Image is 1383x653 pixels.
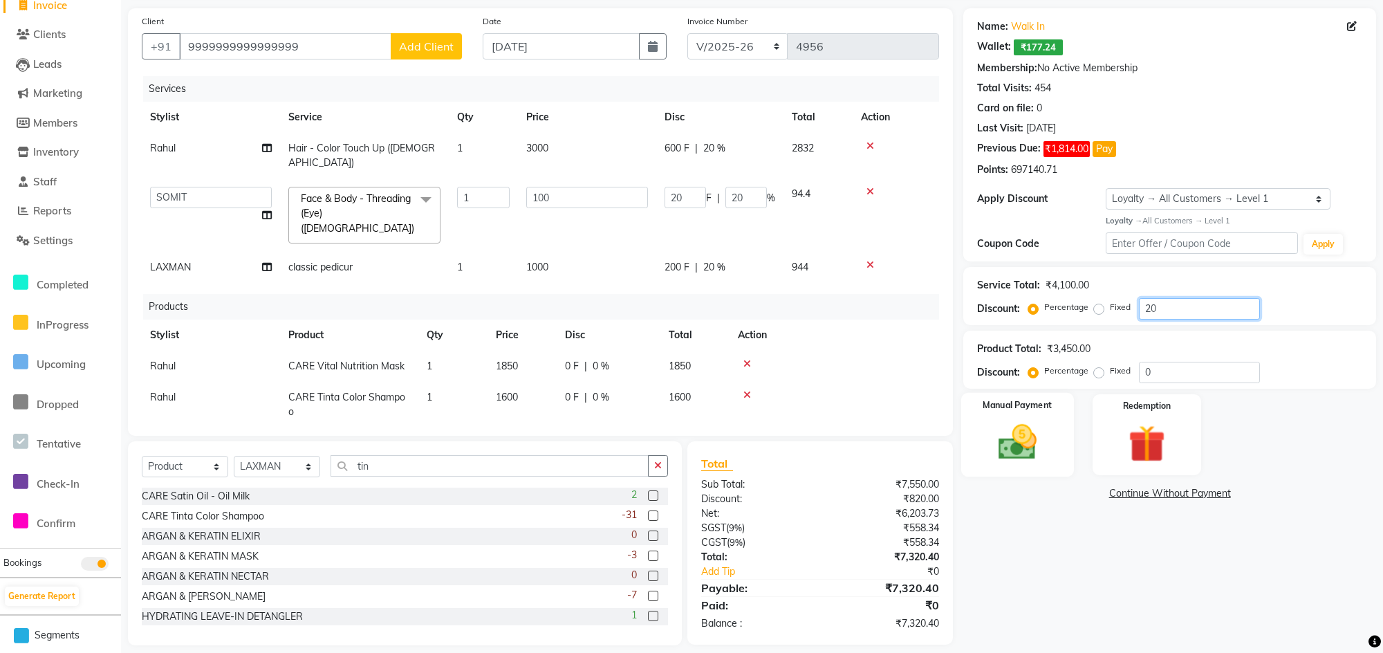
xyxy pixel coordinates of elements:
[691,492,820,506] div: Discount:
[701,522,726,534] span: SGST
[179,33,391,59] input: Search by Name/Mobile/Email/Code
[701,457,733,471] span: Total
[1011,19,1045,34] a: Walk In
[557,320,660,351] th: Disc
[631,568,637,582] span: 0
[977,278,1040,293] div: Service Total:
[418,320,488,351] th: Qty
[142,489,250,504] div: CARE Satin Oil - Oil Milk
[427,360,432,372] span: 1
[691,521,820,535] div: ( )
[665,260,689,275] span: 200 F
[142,15,164,28] label: Client
[622,508,637,522] span: -31
[977,61,1037,75] div: Membership:
[691,477,820,492] div: Sub Total:
[977,163,1008,177] div: Points:
[703,260,725,275] span: 20 %
[1043,141,1090,157] span: ₹1,814.00
[3,233,118,249] a: Settings
[1106,215,1362,227] div: All Customers → Level 1
[143,294,949,320] div: Products
[3,203,118,219] a: Reports
[729,522,742,533] span: 9%
[3,116,118,131] a: Members
[701,536,727,549] span: CGST
[150,391,176,403] span: Rahul
[526,142,548,154] span: 3000
[977,365,1020,380] div: Discount:
[414,222,420,234] a: x
[488,320,557,351] th: Price
[820,477,949,492] div: ₹7,550.00
[518,102,656,133] th: Price
[142,589,266,604] div: ARGAN & [PERSON_NAME]
[142,320,280,351] th: Stylist
[691,580,820,596] div: Payable:
[820,535,949,550] div: ₹558.34
[142,509,264,524] div: CARE Tinta Color Shampoo
[695,260,698,275] span: |
[1044,301,1088,313] label: Percentage
[631,528,637,542] span: 0
[526,261,548,273] span: 1000
[853,102,939,133] th: Action
[977,39,1011,55] div: Wallet:
[483,15,501,28] label: Date
[627,588,637,603] span: -7
[37,437,81,450] span: Tentative
[1117,421,1177,467] img: _gift.svg
[3,57,118,73] a: Leads
[783,102,853,133] th: Total
[142,609,303,624] div: HYDRATING LEAVE-IN DETANGLER
[1110,365,1131,377] label: Fixed
[33,145,79,158] span: Inventory
[691,616,820,631] div: Balance :
[1026,121,1056,136] div: [DATE]
[37,398,79,411] span: Dropped
[977,342,1041,356] div: Product Total:
[767,191,775,205] span: %
[142,529,261,544] div: ARGAN & KERATIN ELIXIR
[3,557,41,568] span: Bookings
[631,488,637,502] span: 2
[820,521,949,535] div: ₹558.34
[820,597,949,614] div: ₹0
[143,76,949,102] div: Services
[280,320,418,351] th: Product
[33,234,73,247] span: Settings
[496,360,518,372] span: 1850
[977,121,1023,136] div: Last Visit:
[150,261,191,273] span: LAXMAN
[142,33,180,59] button: +91
[820,506,949,521] div: ₹6,203.73
[288,142,435,169] span: Hair - Color Touch Up ([DEMOGRAPHIC_DATA])
[977,237,1106,251] div: Coupon Code
[37,517,75,530] span: Confirm
[717,191,720,205] span: |
[977,61,1362,75] div: No Active Membership
[37,318,89,331] span: InProgress
[986,420,1049,465] img: _cash.svg
[691,597,820,614] div: Paid:
[33,175,57,188] span: Staff
[669,391,691,403] span: 1600
[966,486,1373,501] a: Continue Without Payment
[142,549,259,564] div: ARGAN & KERATIN MASK
[33,28,66,41] span: Clients
[142,569,269,584] div: ARGAN & KERATIN NECTAR
[669,360,691,372] span: 1850
[691,535,820,550] div: ( )
[977,141,1041,157] div: Previous Due:
[695,141,698,156] span: |
[150,142,176,154] span: Rahul
[1303,234,1343,255] button: Apply
[37,278,89,291] span: Completed
[142,102,280,133] th: Stylist
[792,142,814,154] span: 2832
[3,145,118,160] a: Inventory
[449,102,518,133] th: Qty
[977,192,1106,206] div: Apply Discount
[631,608,637,623] span: 1
[399,39,454,53] span: Add Client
